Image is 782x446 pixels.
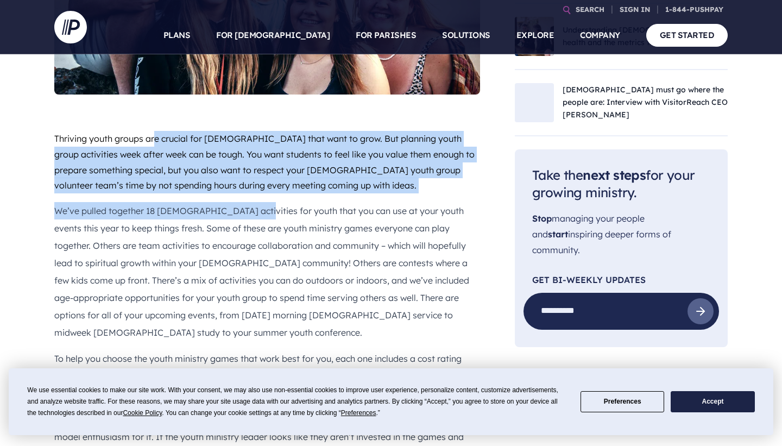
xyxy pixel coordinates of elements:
[216,16,330,54] a: FOR [DEMOGRAPHIC_DATA]
[163,16,191,54] a: PLANS
[532,211,710,257] p: managing your people and inspiring deeper forms of community.
[548,229,568,240] span: start
[671,391,754,412] button: Accept
[646,24,728,46] a: GET STARTED
[9,368,773,435] div: Cookie Consent Prompt
[54,350,480,402] p: To help you choose the youth ministry games that work best for you, each one includes a cost rati...
[563,85,728,120] a: [DEMOGRAPHIC_DATA] must go where the people are: Interview with VisitorReach CEO [PERSON_NAME]
[123,409,162,417] span: Cookie Policy
[532,275,710,284] p: Get Bi-Weekly Updates
[341,409,376,417] span: Preferences
[27,385,567,419] div: We use essential cookies to make our site work. With your consent, we may also use non-essential ...
[583,167,646,183] span: next steps
[580,16,620,54] a: COMPANY
[581,391,664,412] button: Preferences
[442,16,490,54] a: SOLUTIONS
[532,213,552,224] span: Stop
[356,16,416,54] a: FOR PARISHES
[516,16,554,54] a: EXPLORE
[532,167,695,201] span: Take the for your growing ministry.
[54,202,480,341] p: We’ve pulled together 18 [DEMOGRAPHIC_DATA] activities for youth that you can use at your youth e...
